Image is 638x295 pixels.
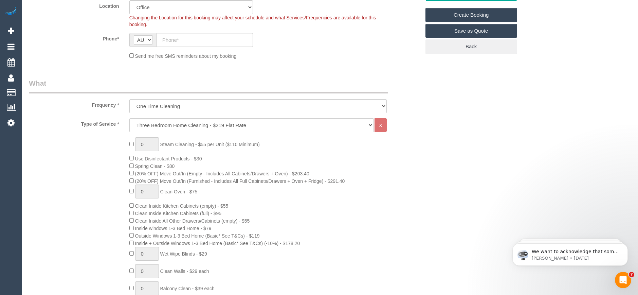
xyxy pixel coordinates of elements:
span: Clean Inside Kitchen Cabinets (empty) - $55 [135,203,229,209]
a: Save as Quote [425,24,517,38]
iframe: Intercom notifications message [502,229,638,277]
span: Send me free SMS reminders about my booking [135,53,237,59]
p: Message from Ellie, sent 3w ago [30,26,117,32]
span: Inside + Outside Windows 1-3 Bed Home (Basic* See T&Cs) (-10%) - $178.20 [135,241,300,246]
span: Clean Inside All Other Drawers/Cabinets (empty) - $55 [135,218,250,224]
span: Spring Clean - $80 [135,163,175,169]
label: Location [24,0,124,10]
span: Clean Oven - $75 [160,189,197,194]
span: We want to acknowledge that some users may be experiencing lag or slower performance in our softw... [30,20,117,113]
iframe: Intercom live chat [615,272,631,288]
span: (20% OFF) Move Out/In (Empty - Includes All Cabinets/Drawers + Oven) - $203.40 [135,171,309,176]
a: Back [425,39,517,54]
span: 7 [629,272,634,277]
span: Wet Wipe Blinds - $29 [160,251,207,257]
span: Balcony Clean - $39 each [160,286,214,291]
input: Phone* [157,33,253,47]
span: Inside windows 1-3 Bed Home - $79 [135,226,212,231]
img: Automaid Logo [4,7,18,16]
a: Create Booking [425,8,517,22]
label: Frequency * [24,99,124,108]
span: Clean Walls - $29 each [160,268,209,274]
span: Clean Inside Kitchen Cabinets (full) - $95 [135,211,221,216]
span: Steam Cleaning - $55 per Unit ($110 Minimum) [160,142,259,147]
label: Type of Service * [24,118,124,127]
legend: What [29,78,388,93]
span: Changing the Location for this booking may affect your schedule and what Services/Frequencies are... [129,15,376,27]
label: Phone* [24,33,124,42]
span: (20% OFF) Move Out/In (Furnished - Includes All Full Cabinets/Drawers + Oven + Fridge) - $291.40 [135,178,345,184]
span: Use Disinfectant Products - $30 [135,156,202,161]
span: Outside Windows 1-3 Bed Home (Basic* See T&Cs) - $119 [135,233,260,239]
